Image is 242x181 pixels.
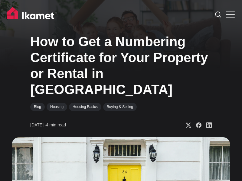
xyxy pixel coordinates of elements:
[30,103,45,111] a: Blog
[7,7,57,22] img: Ikamet home
[47,103,67,111] a: Housing
[30,122,46,127] span: [DATE] ∙
[191,122,201,128] a: Share on Facebook
[201,122,212,128] a: Share on Linkedin
[103,103,137,111] a: Buying & Selling
[30,122,66,128] time: 4 min read
[69,103,101,111] a: Housing Basics
[181,122,191,128] a: Share on X
[30,34,212,97] h1: How to Get a Numbering Certificate for Your Property or Rental in [GEOGRAPHIC_DATA]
